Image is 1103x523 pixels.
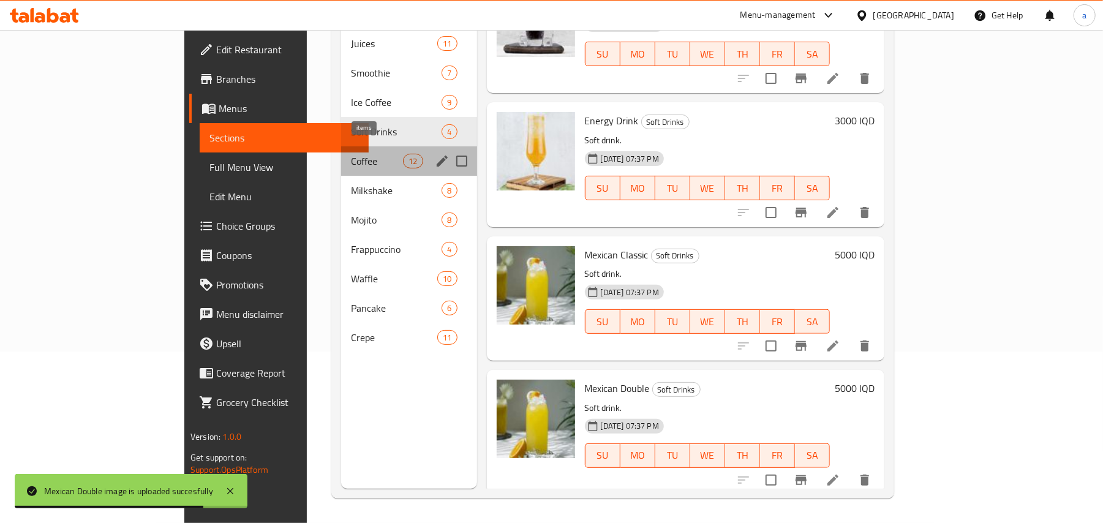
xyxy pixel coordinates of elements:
[189,299,369,329] a: Menu disclaimer
[341,24,477,357] nav: Menu sections
[690,42,725,66] button: WE
[442,67,456,79] span: 7
[725,443,760,468] button: TH
[765,446,790,464] span: FR
[351,213,442,227] span: Mojito
[438,273,456,285] span: 10
[351,95,442,110] span: Ice Coffee
[795,443,830,468] button: SA
[625,446,650,464] span: MO
[850,331,879,361] button: delete
[216,366,359,380] span: Coverage Report
[44,484,213,498] div: Mexican Double image is uploaded succesfully
[341,146,477,176] div: Coffee12edit
[585,133,830,148] p: Soft drink.
[850,198,879,227] button: delete
[655,443,690,468] button: TU
[800,179,825,197] span: SA
[200,182,369,211] a: Edit Menu
[690,176,725,200] button: WE
[655,42,690,66] button: TU
[625,179,650,197] span: MO
[585,309,620,334] button: SU
[758,200,784,225] span: Select to update
[695,446,720,464] span: WE
[442,95,457,110] div: items
[497,246,575,325] img: Mexican Classic
[786,198,816,227] button: Branch-specific-item
[585,246,649,264] span: Mexican Classic
[690,443,725,468] button: WE
[651,249,699,263] div: Soft Drinks
[660,179,685,197] span: TU
[850,465,879,495] button: delete
[585,266,830,282] p: Soft drink.
[200,152,369,182] a: Full Menu View
[800,45,825,63] span: SA
[341,176,477,205] div: Milkshake8
[620,42,655,66] button: MO
[351,271,437,286] div: Waffle
[442,124,457,139] div: items
[596,287,664,298] span: [DATE] 07:37 PM
[826,339,840,353] a: Edit menu item
[620,443,655,468] button: MO
[835,246,875,263] h6: 5000 IQD
[189,64,369,94] a: Branches
[585,401,830,416] p: Soft drink.
[835,380,875,397] h6: 5000 IQD
[695,313,720,331] span: WE
[209,189,359,204] span: Edit Menu
[730,313,755,331] span: TH
[835,112,875,129] h6: 3000 IQD
[189,358,369,388] a: Coverage Report
[800,313,825,331] span: SA
[442,301,457,315] div: items
[760,176,795,200] button: FR
[438,332,456,344] span: 11
[341,88,477,117] div: Ice Coffee9
[442,214,456,226] span: 8
[596,153,664,165] span: [DATE] 07:37 PM
[653,383,700,397] span: Soft Drinks
[442,126,456,138] span: 4
[216,336,359,351] span: Upsell
[442,244,456,255] span: 4
[695,45,720,63] span: WE
[758,333,784,359] span: Select to update
[433,152,451,170] button: edit
[351,242,442,257] span: Frappuccino
[351,154,403,168] span: Coffee
[442,97,456,108] span: 9
[765,313,790,331] span: FR
[216,72,359,86] span: Branches
[590,45,615,63] span: SU
[760,309,795,334] button: FR
[765,45,790,63] span: FR
[795,309,830,334] button: SA
[655,176,690,200] button: TU
[625,45,650,63] span: MO
[189,35,369,64] a: Edit Restaurant
[190,462,268,478] a: Support.OpsPlatform
[585,176,620,200] button: SU
[725,309,760,334] button: TH
[209,160,359,175] span: Full Menu View
[660,45,685,63] span: TU
[826,473,840,487] a: Edit menu item
[219,101,359,116] span: Menus
[189,211,369,241] a: Choice Groups
[695,179,720,197] span: WE
[765,179,790,197] span: FR
[351,183,442,198] span: Milkshake
[786,64,816,93] button: Branch-specific-item
[189,94,369,123] a: Menus
[642,115,689,129] span: Soft Drinks
[351,301,442,315] div: Pancake
[442,303,456,314] span: 6
[189,329,369,358] a: Upsell
[655,309,690,334] button: TU
[351,124,442,139] div: Soft Drinks
[189,270,369,299] a: Promotions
